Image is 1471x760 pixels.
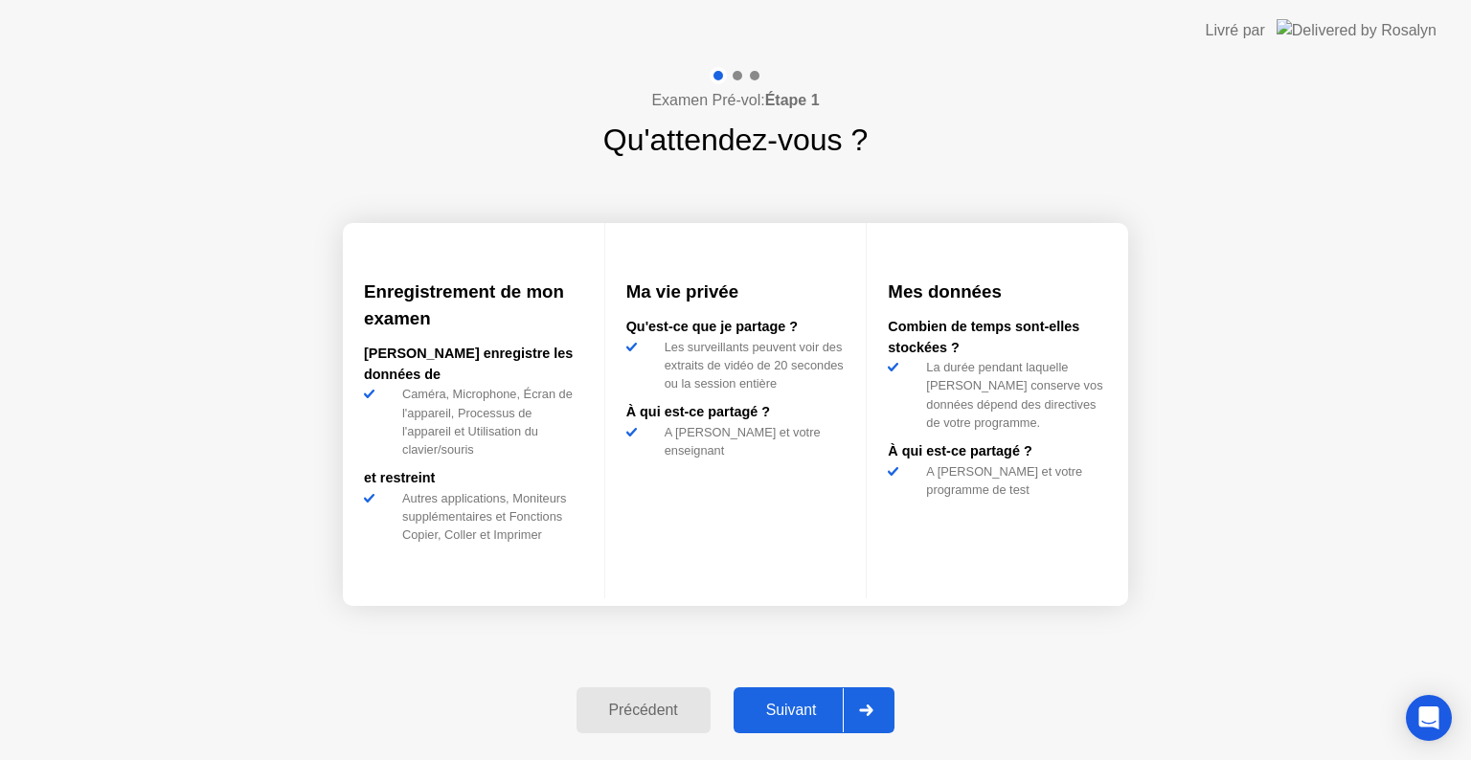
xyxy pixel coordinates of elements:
div: Combien de temps sont-elles stockées ? [888,317,1107,358]
h3: Mes données [888,279,1107,305]
div: À qui est-ce partagé ? [626,402,846,423]
div: Caméra, Microphone, Écran de l'appareil, Processus de l'appareil et Utilisation du clavier/souris [395,385,583,458]
b: Étape 1 [765,92,820,108]
h4: Examen Pré-vol: [651,89,819,112]
div: et restreint [364,468,583,489]
div: Suivant [739,702,844,719]
button: Suivant [734,687,895,733]
div: A [PERSON_NAME] et votre programme de test [918,462,1107,499]
h3: Enregistrement de mon examen [364,279,583,332]
button: Précédent [577,687,711,733]
div: Livré par [1206,19,1265,42]
div: Précédent [582,702,705,719]
img: Delivered by Rosalyn [1277,19,1437,41]
div: [PERSON_NAME] enregistre les données de [364,344,583,385]
div: Open Intercom Messenger [1406,695,1452,741]
h1: Qu'attendez-vous ? [603,117,869,163]
div: À qui est-ce partagé ? [888,441,1107,462]
div: La durée pendant laquelle [PERSON_NAME] conserve vos données dépend des directives de votre progr... [918,358,1107,432]
div: Qu'est-ce que je partage ? [626,317,846,338]
h3: Ma vie privée [626,279,846,305]
div: Les surveillants peuvent voir des extraits de vidéo de 20 secondes ou la session entière [657,338,846,393]
div: A [PERSON_NAME] et votre enseignant [657,423,846,459]
div: Autres applications, Moniteurs supplémentaires et Fonctions Copier, Coller et Imprimer [395,489,583,545]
